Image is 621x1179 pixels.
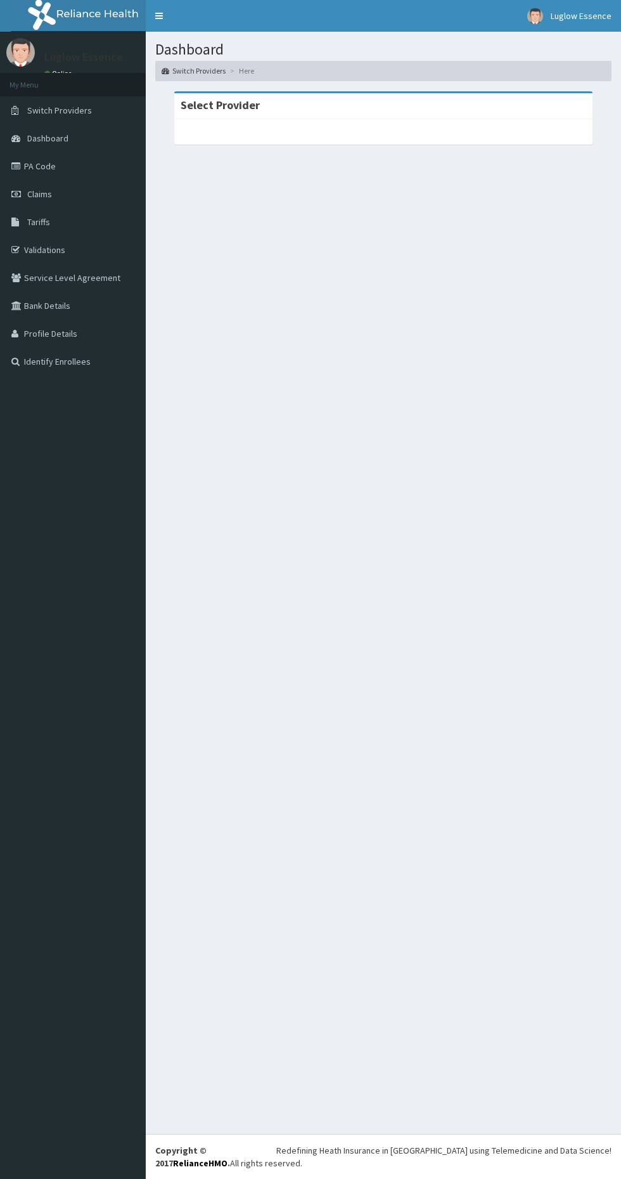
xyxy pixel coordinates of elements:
[6,38,35,67] img: User Image
[44,51,123,63] p: Luglow Essence
[27,188,52,200] span: Claims
[155,41,611,58] h1: Dashboard
[527,8,543,24] img: User Image
[44,69,75,78] a: Online
[27,105,92,116] span: Switch Providers
[27,133,68,144] span: Dashboard
[276,1144,611,1157] div: Redefining Heath Insurance in [GEOGRAPHIC_DATA] using Telemedicine and Data Science!
[551,10,611,22] span: Luglow Essence
[162,65,226,76] a: Switch Providers
[146,1134,621,1179] footer: All rights reserved.
[155,1145,230,1169] strong: Copyright © 2017 .
[173,1157,227,1169] a: RelianceHMO
[181,98,260,112] strong: Select Provider
[27,216,50,228] span: Tariffs
[227,65,254,76] li: Here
